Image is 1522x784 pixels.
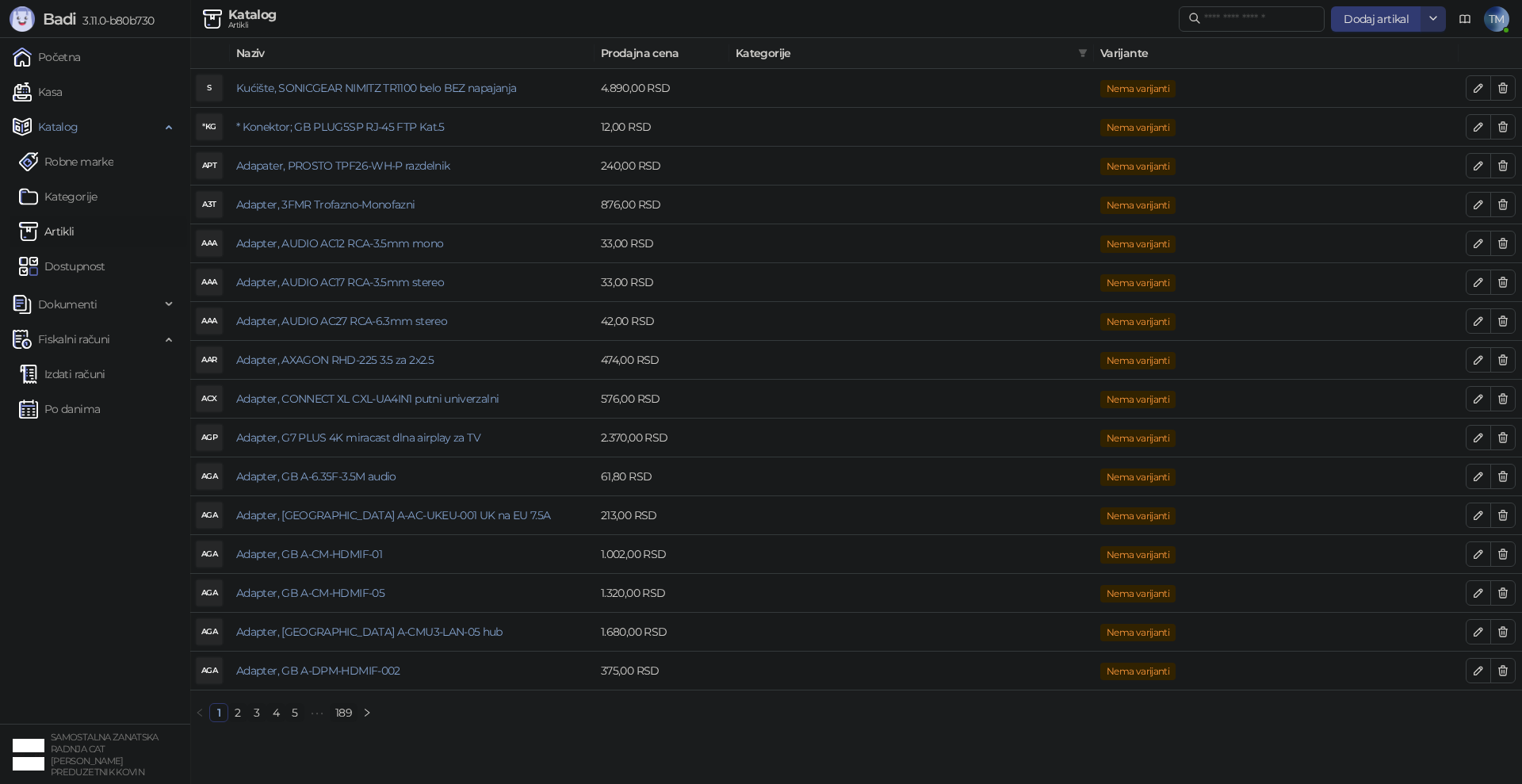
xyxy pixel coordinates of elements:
button: left [190,703,209,722]
div: AAA [197,231,222,256]
a: 189 [331,704,357,721]
li: 1 [209,703,228,722]
a: 1 [210,704,228,721]
td: 42,00 RSD [595,302,729,341]
span: TM [1484,6,1509,32]
a: Kućište, SONICGEAR NIMITZ TR1100 belo BEZ napajanja [236,81,516,95]
div: A3T [197,192,222,217]
div: AAA [197,308,222,334]
td: 12,00 RSD [595,108,729,147]
td: 33,00 RSD [595,263,729,302]
a: Izdati računi [19,358,105,390]
span: Nema varijanti [1100,197,1176,214]
a: 4 [267,704,285,721]
th: Prodajna cena [595,38,729,69]
a: Po danima [19,393,100,425]
div: AGA [197,580,222,606]
td: Adapter, AUDIO AC17 RCA-3.5mm stereo [230,263,595,302]
img: Artikli [203,10,222,29]
span: Nema varijanti [1100,663,1176,680]
span: 3.11.0-b80b730 [76,13,154,28]
td: Adapter, GB A-6.35F-3.5M audio [230,457,595,496]
span: Nema varijanti [1100,274,1176,292]
a: Adapter, GB A-CM-HDMIF-05 [236,586,384,600]
li: Sledećih 5 Strana [304,703,330,722]
li: Prethodna strana [190,703,209,722]
span: Nema varijanti [1100,468,1176,486]
div: ACX [197,386,222,411]
a: Adapter, GB A-CM-HDMIF-01 [236,547,382,561]
td: Adapter, GB A-DPM-HDMIF-002 [230,652,595,690]
li: Sledeća strana [358,703,377,722]
td: Kućište, SONICGEAR NIMITZ TR1100 belo BEZ napajanja [230,69,595,108]
div: AGA [197,658,222,683]
span: Nema varijanti [1100,80,1176,98]
span: Nema varijanti [1100,313,1176,331]
a: ArtikliArtikli [19,216,75,247]
td: Adapter, GB A-CM-HDMIF-05 [230,574,595,613]
td: Adapter, AUDIO AC12 RCA-3.5mm mono [230,224,595,263]
div: S [197,75,222,101]
span: Katalog [38,111,78,143]
div: AGA [197,619,222,644]
span: Nema varijanti [1100,391,1176,408]
span: Nema varijanti [1100,624,1176,641]
span: Nema varijanti [1100,352,1176,369]
span: filter [1075,41,1091,65]
span: ••• [304,703,330,722]
span: Nema varijanti [1100,430,1176,447]
a: Kasa [13,76,62,108]
li: 2 [228,703,247,722]
a: Adapter, [GEOGRAPHIC_DATA] A-CMU3-LAN-05 hub [236,625,503,639]
td: 576,00 RSD [595,380,729,419]
a: Adapter, 3FMR Trofazno-Monofazni [236,197,415,212]
td: 876,00 RSD [595,185,729,224]
button: Dodaj artikal [1331,6,1421,32]
div: AGA [197,464,222,489]
a: Adapter, G7 PLUS 4K miracast dlna airplay za TV [236,430,480,445]
div: APT [197,153,222,178]
a: Adapter, CONNECT XL CXL-UA4IN1 putni univerzalni [236,392,499,406]
div: AAR [197,347,222,373]
a: Robne marke [19,146,113,178]
img: 64x64-companyLogo-ae27db6e-dfce-48a1-b68e-83471bd1bffd.png [13,739,44,771]
td: 1.320,00 RSD [595,574,729,613]
td: Adapter, AXAGON RHD-225 3.5 za 2x2.5 [230,341,595,380]
td: 474,00 RSD [595,341,729,380]
td: Adapter, GB A-AC-UKEU-001 UK na EU 7.5A [230,496,595,535]
td: 213,00 RSD [595,496,729,535]
span: filter [1078,48,1088,58]
td: 240,00 RSD [595,147,729,185]
a: Adapter, [GEOGRAPHIC_DATA] A-AC-UKEU-001 UK na EU 7.5A [236,508,550,522]
td: Adapter, G7 PLUS 4K miracast dlna airplay za TV [230,419,595,457]
span: Fiskalni računi [38,323,109,355]
td: Adapter, GB A-CMU3-LAN-05 hub [230,613,595,652]
div: AAA [197,270,222,295]
span: Dodaj artikal [1344,12,1409,26]
th: Naziv [230,38,595,69]
li: 3 [247,703,266,722]
button: right [358,703,377,722]
div: AGA [197,503,222,528]
a: Adapter, AUDIO AC27 RCA-6.3mm stereo [236,314,447,328]
a: Adapater, PROSTO TPF26-WH-P razdelnik [236,159,449,173]
div: AGP [197,425,222,450]
span: Nema varijanti [1100,158,1176,175]
span: Nema varijanti [1100,585,1176,602]
span: right [362,708,372,717]
img: Artikli [19,222,38,241]
span: left [195,708,205,717]
td: Adapater, PROSTO TPF26-WH-P razdelnik [230,147,595,185]
td: 1.680,00 RSD [595,613,729,652]
td: Adapter, GB A-CM-HDMIF-01 [230,535,595,574]
th: Varijante [1094,38,1459,69]
a: 3 [248,704,266,721]
a: Početna [13,41,81,73]
span: Dokumenti [38,289,97,320]
a: 5 [286,704,304,721]
td: 375,00 RSD [595,652,729,690]
a: Dokumentacija [1452,6,1478,32]
td: Adapter, CONNECT XL CXL-UA4IN1 putni univerzalni [230,380,595,419]
li: 5 [285,703,304,722]
td: Adapter, AUDIO AC27 RCA-6.3mm stereo [230,302,595,341]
